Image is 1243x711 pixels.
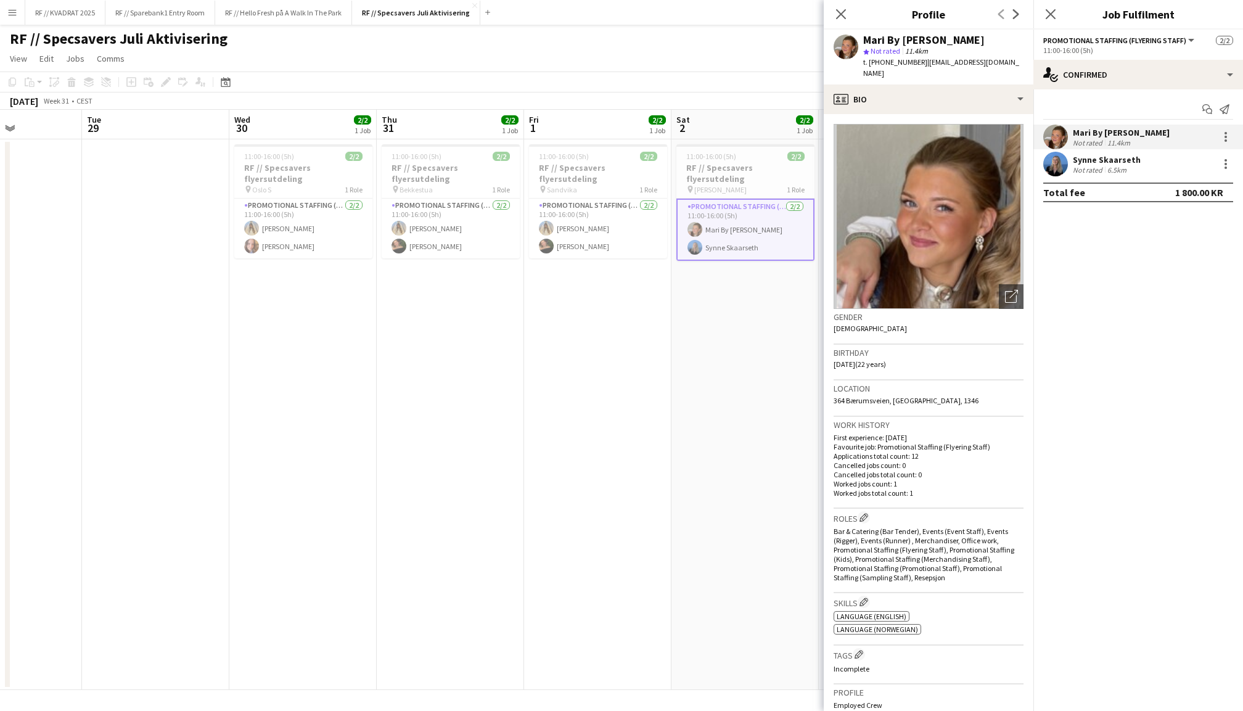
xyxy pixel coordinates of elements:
[834,324,907,333] span: [DEMOGRAPHIC_DATA]
[76,96,92,105] div: CEST
[676,144,814,261] app-job-card: 11:00-16:00 (5h)2/2RF // Specsavers flyersutdeling [PERSON_NAME]1 RolePromotional Staffing (Flyer...
[382,199,520,258] app-card-role: Promotional Staffing (Flyering Staff)2/211:00-16:00 (5h)[PERSON_NAME][PERSON_NAME]
[1073,127,1170,138] div: Mari By [PERSON_NAME]
[87,114,101,125] span: Tue
[215,1,352,25] button: RF // Hello Fresh på A Walk In The Park
[1043,186,1085,199] div: Total fee
[1216,36,1233,45] span: 2/2
[539,152,589,161] span: 11:00-16:00 (5h)
[834,419,1024,430] h3: Work history
[1073,165,1105,175] div: Not rated
[1033,6,1243,22] h3: Job Fulfilment
[863,57,1019,78] span: | [EMAIL_ADDRESS][DOMAIN_NAME]
[529,114,539,125] span: Fri
[10,53,27,64] span: View
[234,199,372,258] app-card-role: Promotional Staffing (Flyering Staff)2/211:00-16:00 (5h)[PERSON_NAME][PERSON_NAME]
[234,162,372,184] h3: RF // Specsavers flyersutdeling
[234,114,250,125] span: Wed
[232,121,250,135] span: 30
[834,479,1024,488] p: Worked jobs count: 1
[1043,36,1186,45] span: Promotional Staffing (Flyering Staff)
[85,121,101,135] span: 29
[345,152,363,161] span: 2/2
[834,311,1024,323] h3: Gender
[686,152,736,161] span: 11:00-16:00 (5h)
[837,612,906,621] span: Language (English)
[529,162,667,184] h3: RF // Specsavers flyersutdeling
[10,30,228,48] h1: RF // Specsavers Juli Aktivisering
[834,383,1024,394] h3: Location
[834,124,1024,309] img: Crew avatar or photo
[863,35,985,46] div: Mari By [PERSON_NAME]
[1073,154,1141,165] div: Synne Skaarseth
[834,596,1024,609] h3: Skills
[837,625,918,634] span: Language (Norwegian)
[35,51,59,67] a: Edit
[61,51,89,67] a: Jobs
[234,144,372,258] app-job-card: 11:00-16:00 (5h)2/2RF // Specsavers flyersutdeling Oslo S1 RolePromotional Staffing (Flyering Sta...
[10,95,38,107] div: [DATE]
[392,152,441,161] span: 11:00-16:00 (5h)
[871,46,900,55] span: Not rated
[834,442,1024,451] p: Favourite job: Promotional Staffing (Flyering Staff)
[834,461,1024,470] p: Cancelled jobs count: 0
[863,57,927,67] span: t. [PHONE_NUMBER]
[834,451,1024,461] p: Applications total count: 12
[796,115,813,125] span: 2/2
[252,185,271,194] span: Oslo S
[244,152,294,161] span: 11:00-16:00 (5h)
[834,360,886,369] span: [DATE] (22 years)
[694,185,747,194] span: [PERSON_NAME]
[529,144,667,258] app-job-card: 11:00-16:00 (5h)2/2RF // Specsavers flyersutdeling Sandvika1 RolePromotional Staffing (Flyering S...
[1043,46,1233,55] div: 11:00-16:00 (5h)
[834,433,1024,442] p: First experience: [DATE]
[345,185,363,194] span: 1 Role
[527,121,539,135] span: 1
[824,84,1033,114] div: Bio
[39,53,54,64] span: Edit
[352,1,480,25] button: RF // Specsavers Juli Aktivisering
[493,152,510,161] span: 2/2
[97,53,125,64] span: Comms
[834,648,1024,661] h3: Tags
[834,701,1024,710] p: Employed Crew
[92,51,129,67] a: Comms
[676,162,814,184] h3: RF // Specsavers flyersutdeling
[382,114,397,125] span: Thu
[649,115,666,125] span: 2/2
[380,121,397,135] span: 31
[382,144,520,258] app-job-card: 11:00-16:00 (5h)2/2RF // Specsavers flyersutdeling Bekkestua1 RolePromotional Staffing (Flyering ...
[1043,36,1196,45] button: Promotional Staffing (Flyering Staff)
[400,185,433,194] span: Bekkestua
[492,185,510,194] span: 1 Role
[529,199,667,258] app-card-role: Promotional Staffing (Flyering Staff)2/211:00-16:00 (5h)[PERSON_NAME][PERSON_NAME]
[903,46,930,55] span: 11.4km
[824,6,1033,22] h3: Profile
[797,126,813,135] div: 1 Job
[547,185,577,194] span: Sandvika
[41,96,72,105] span: Week 31
[355,126,371,135] div: 1 Job
[787,152,805,161] span: 2/2
[676,199,814,261] app-card-role: Promotional Staffing (Flyering Staff)2/211:00-16:00 (5h)Mari By [PERSON_NAME]Synne Skaarseth
[501,115,519,125] span: 2/2
[502,126,518,135] div: 1 Job
[676,114,690,125] span: Sat
[787,185,805,194] span: 1 Role
[354,115,371,125] span: 2/2
[834,511,1024,524] h3: Roles
[834,347,1024,358] h3: Birthday
[675,121,690,135] span: 2
[834,488,1024,498] p: Worked jobs total count: 1
[639,185,657,194] span: 1 Role
[649,126,665,135] div: 1 Job
[1175,186,1223,199] div: 1 800.00 KR
[105,1,215,25] button: RF // Sparebank1 Entry Room
[382,162,520,184] h3: RF // Specsavers flyersutdeling
[834,664,1024,673] p: Incomplete
[834,470,1024,479] p: Cancelled jobs total count: 0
